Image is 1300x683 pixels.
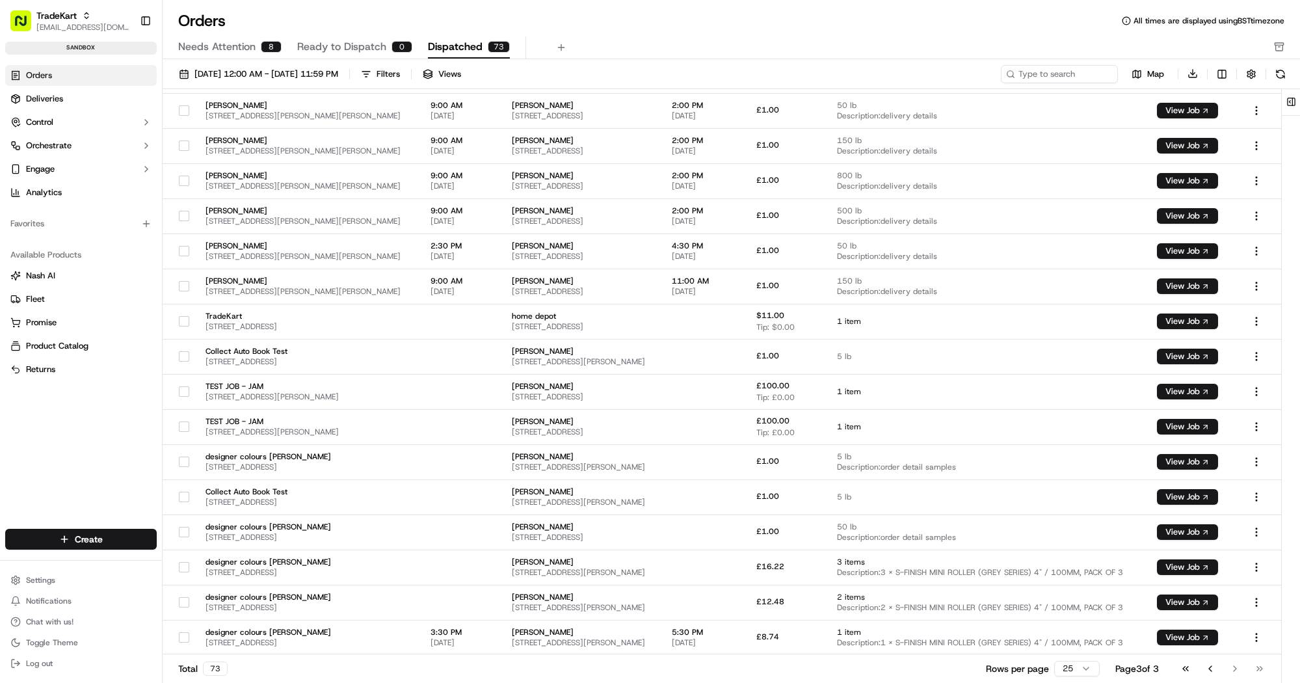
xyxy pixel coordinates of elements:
img: 1736555255976-a54dd68f-1ca7-489b-9aae-adbdc363a1c4 [26,237,36,248]
button: TradeKart[EMAIL_ADDRESS][DOMAIN_NAME] [5,5,135,36]
span: [STREET_ADDRESS][PERSON_NAME] [512,567,652,578]
span: Tip: £0.00 [756,427,795,438]
span: 150 lb [837,135,1135,146]
button: Control [5,112,157,133]
span: Description: delivery details [837,286,1135,297]
button: Fleet [5,289,157,310]
span: [DATE] [672,146,736,156]
span: designer colours [PERSON_NAME] [206,592,410,602]
button: TradeKart [36,9,77,22]
span: [STREET_ADDRESS][PERSON_NAME][PERSON_NAME] [206,111,410,121]
span: [PERSON_NAME] [206,206,410,216]
span: [STREET_ADDRESS][PERSON_NAME] [512,602,652,613]
span: £1.00 [756,245,779,256]
div: 0 [391,41,412,53]
a: View Job [1157,527,1218,537]
span: £12.48 [756,596,784,607]
span: [PERSON_NAME] [512,592,652,602]
div: sandbox [5,42,157,55]
button: View Job [1157,138,1218,154]
div: Past conversations [13,169,87,180]
span: All times are displayed using BST timezone [1134,16,1284,26]
span: Fleet [26,293,45,305]
span: [STREET_ADDRESS][PERSON_NAME] [206,392,410,402]
button: Nash AI [5,265,157,286]
span: 5:30 PM [672,627,736,637]
span: [DATE] [431,216,491,226]
div: 8 [261,41,282,53]
span: Pylon [129,323,157,332]
a: View Job [1157,105,1218,116]
div: Favorites [5,213,157,234]
button: Start new chat [221,128,237,144]
span: Control [26,116,53,128]
span: [PERSON_NAME] [206,276,410,286]
span: [STREET_ADDRESS][PERSON_NAME] [512,637,652,648]
a: Nash AI [10,270,152,282]
span: [STREET_ADDRESS] [512,427,652,437]
p: Welcome 👋 [13,52,237,73]
span: Nash AI [26,270,55,282]
span: £100.00 [756,381,789,391]
button: [EMAIL_ADDRESS][DOMAIN_NAME] [36,22,129,33]
button: See all [202,167,237,182]
span: Map [1147,68,1164,80]
span: Dispatched [428,39,483,55]
span: [STREET_ADDRESS] [512,216,652,226]
span: 1 item [837,422,1135,432]
span: [STREET_ADDRESS] [512,392,652,402]
span: Settings [26,575,55,585]
span: £1.00 [756,351,779,361]
div: Start new chat [59,124,213,137]
span: [DATE] [672,251,736,261]
a: Analytics [5,182,157,203]
button: Create [5,529,157,550]
div: Total [178,662,228,676]
span: 9:00 AM [431,276,491,286]
div: 73 [488,41,510,53]
span: [STREET_ADDRESS] [206,602,410,613]
span: Description: delivery details [837,251,1135,261]
a: Promise [10,317,152,328]
span: Needs Attention [178,39,256,55]
span: Views [438,68,461,80]
span: [DATE] [431,111,491,121]
span: [STREET_ADDRESS] [512,181,652,191]
span: 5 lb [837,492,1135,502]
span: [STREET_ADDRESS] [512,321,652,332]
span: Notifications [26,596,72,606]
button: Settings [5,571,157,589]
span: Description: 2 x S-FINISH MINI ROLLER (GREY SERIES) 4" / 100MM, PACK OF 3 [837,602,1135,613]
span: [STREET_ADDRESS] [512,286,652,297]
span: home depot [512,311,652,321]
span: [PERSON_NAME] [512,381,652,392]
span: designer colours [PERSON_NAME] [206,627,410,637]
span: Collect Auto Book Test [206,346,410,356]
span: 50 lb [837,100,1135,111]
span: [PERSON_NAME] [40,237,105,247]
span: 11:00 AM [672,276,736,286]
span: [DATE] [115,237,142,247]
h1: Orders [178,10,226,31]
span: Returns [26,364,55,375]
span: £1.00 [756,210,779,221]
span: 5 lb [837,451,1135,462]
span: designer colours [PERSON_NAME] [206,557,410,567]
span: 4:30 PM [672,241,736,251]
div: 📗 [13,292,23,302]
span: [DATE] [672,111,736,121]
a: View Job [1157,422,1218,432]
span: 5 lb [837,351,1135,362]
a: 📗Knowledge Base [8,286,105,309]
span: [STREET_ADDRESS][PERSON_NAME] [512,356,652,367]
a: View Job [1157,141,1218,151]
span: [STREET_ADDRESS][PERSON_NAME] [206,427,410,437]
span: £1.00 [756,280,779,291]
button: View Job [1157,173,1218,189]
span: 1 item [837,627,1135,637]
span: [DATE] [115,202,142,212]
span: Description: 3 x S-FINISH MINI ROLLER (GREY SERIES) 4" / 100MM, PACK OF 3 [837,567,1135,578]
span: Description: delivery details [837,146,1135,156]
span: TradeKart [206,311,410,321]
